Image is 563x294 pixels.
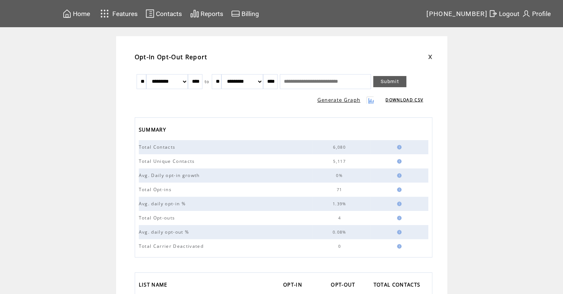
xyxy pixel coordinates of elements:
[241,10,259,18] span: Billing
[73,10,90,18] span: Home
[331,279,359,292] a: OPT-OUT
[61,8,91,19] a: Home
[395,145,402,149] img: help.gif
[336,173,345,178] span: 0%
[521,8,552,19] a: Profile
[97,6,139,21] a: Features
[338,244,342,249] span: 0
[395,230,402,234] img: help.gif
[139,144,177,150] span: Total Contacts
[189,8,224,19] a: Reports
[139,229,191,235] span: Avg. daily opt-out %
[139,172,202,178] span: Avg. Daily opt-in growth
[139,243,205,249] span: Total Carrier Deactivated
[317,97,361,103] a: Generate Graph
[337,187,344,192] span: 71
[190,9,199,18] img: chart.svg
[532,10,551,18] span: Profile
[139,124,168,137] span: SUMMARY
[135,53,208,61] span: Opt-In Opt-Out Report
[230,8,260,19] a: Billing
[338,215,342,221] span: 4
[333,145,348,150] span: 6,080
[373,76,406,87] a: Submit
[522,9,531,18] img: profile.svg
[333,159,348,164] span: 5,117
[144,8,183,19] a: Contacts
[139,279,169,292] span: LIST NAME
[156,10,182,18] span: Contacts
[333,201,348,206] span: 1.39%
[63,9,71,18] img: home.svg
[395,216,402,220] img: help.gif
[333,230,348,235] span: 0.08%
[499,10,519,18] span: Logout
[139,158,197,164] span: Total Unique Contacts
[283,279,306,292] a: OPT-IN
[112,10,138,18] span: Features
[395,173,402,178] img: help.gif
[201,10,223,18] span: Reports
[139,186,173,193] span: Total Opt-ins
[331,279,357,292] span: OPT-OUT
[139,279,171,292] a: LIST NAME
[231,9,240,18] img: creidtcard.svg
[395,159,402,164] img: help.gif
[374,279,424,292] a: TOTAL CONTACTS
[283,279,304,292] span: OPT-IN
[145,9,154,18] img: contacts.svg
[386,97,423,102] a: DOWNLOAD CSV
[489,9,498,18] img: exit.svg
[395,187,402,192] img: help.gif
[139,200,188,207] span: Avg. daily opt-in %
[205,79,209,84] span: to
[374,279,422,292] span: TOTAL CONTACTS
[395,202,402,206] img: help.gif
[98,7,111,20] img: features.svg
[139,215,177,221] span: Total Opt-outs
[426,10,487,18] span: [PHONE_NUMBER]
[395,244,402,249] img: help.gif
[487,8,521,19] a: Logout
